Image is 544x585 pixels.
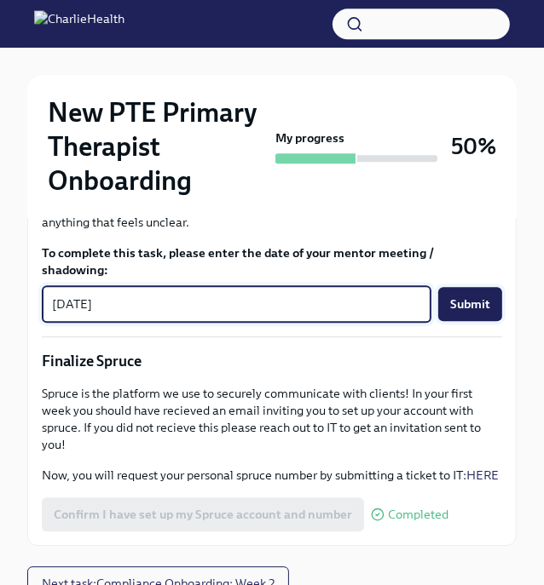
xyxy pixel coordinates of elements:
[42,244,502,278] label: To complete this task, please enter the date of your mentor meeting / shadowing:
[48,95,269,198] h2: New PTE Primary Therapist Onboarding
[52,294,421,314] textarea: [DATE]
[42,351,502,371] p: Finalize Spruce
[275,129,344,146] strong: My progress
[451,131,496,162] h3: 50%
[34,10,124,37] img: CharlieHealth
[466,467,499,483] a: HERE
[450,295,490,313] span: Submit
[42,467,502,484] p: Now, you will request your personal spruce number by submitting a ticket to IT:
[42,385,502,453] p: Spruce is the platform we use to securely communicate with clients! In your first week you should...
[438,287,502,321] button: Submit
[388,508,449,521] span: Completed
